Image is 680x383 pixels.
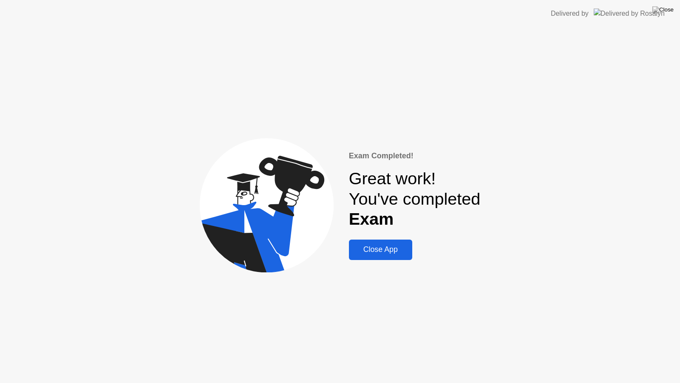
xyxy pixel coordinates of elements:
[349,240,412,260] button: Close App
[551,9,589,19] div: Delivered by
[594,9,665,18] img: Delivered by Rosalyn
[349,150,481,162] div: Exam Completed!
[349,169,481,229] div: Great work! You've completed
[652,6,674,13] img: Close
[349,209,394,228] b: Exam
[351,245,410,254] div: Close App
